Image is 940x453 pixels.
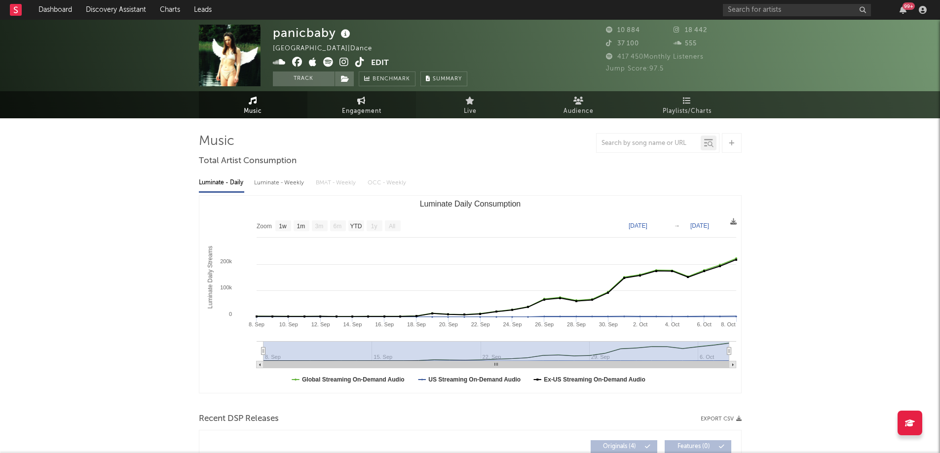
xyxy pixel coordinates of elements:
[633,321,647,327] text: 2. Oct
[273,71,335,86] button: Track
[633,91,742,118] a: Playlists/Charts
[257,223,272,230] text: Zoom
[599,321,617,327] text: 30. Sep
[544,376,645,383] text: Ex-US Streaming On-Demand Audio
[567,321,586,327] text: 28. Sep
[535,321,554,327] text: 26. Sep
[199,91,307,118] a: Music
[371,223,377,230] text: 1y
[433,76,462,82] span: Summary
[564,105,594,117] span: Audience
[220,284,232,290] text: 100k
[674,222,680,229] text: →
[273,43,383,55] div: [GEOGRAPHIC_DATA] | Dance
[315,223,323,230] text: 3m
[333,223,341,230] text: 6m
[606,54,704,60] span: 417 450 Monthly Listeners
[375,321,394,327] text: 16. Sep
[902,2,915,10] div: 99 +
[342,105,381,117] span: Engagement
[471,321,489,327] text: 22. Sep
[207,246,214,309] text: Luminate Daily Streams
[697,321,711,327] text: 6. Oct
[199,174,244,191] div: Luminate - Daily
[663,105,712,117] span: Playlists/Charts
[900,6,906,14] button: 99+
[254,174,306,191] div: Luminate - Weekly
[407,321,426,327] text: 18. Sep
[228,311,231,317] text: 0
[220,258,232,264] text: 200k
[690,222,709,229] text: [DATE]
[199,196,741,393] svg: Luminate Daily Consumption
[606,27,640,34] span: 10 884
[311,321,330,327] text: 12. Sep
[723,4,871,16] input: Search for artists
[701,416,742,422] button: Export CSV
[371,57,389,70] button: Edit
[665,440,731,453] button: Features(0)
[674,40,697,47] span: 555
[503,321,522,327] text: 24. Sep
[307,91,416,118] a: Engagement
[199,155,297,167] span: Total Artist Consumption
[420,71,467,86] button: Summary
[273,25,353,41] div: panicbaby
[597,444,642,450] span: Originals ( 4 )
[249,321,264,327] text: 8. Sep
[606,66,664,72] span: Jump Score: 97.5
[388,223,395,230] text: All
[597,139,701,147] input: Search by song name or URL
[279,223,287,230] text: 1w
[297,223,305,230] text: 1m
[359,71,415,86] a: Benchmark
[665,321,679,327] text: 4. Oct
[199,413,279,425] span: Recent DSP Releases
[350,223,362,230] text: YTD
[343,321,362,327] text: 14. Sep
[721,321,735,327] text: 8. Oct
[671,444,716,450] span: Features ( 0 )
[591,440,657,453] button: Originals(4)
[373,73,410,85] span: Benchmark
[606,40,639,47] span: 37 100
[428,376,521,383] text: US Streaming On-Demand Audio
[439,321,457,327] text: 20. Sep
[302,376,405,383] text: Global Streaming On-Demand Audio
[525,91,633,118] a: Audience
[416,91,525,118] a: Live
[464,105,477,117] span: Live
[674,27,707,34] span: 18 442
[419,200,521,208] text: Luminate Daily Consumption
[244,105,262,117] span: Music
[279,321,298,327] text: 10. Sep
[629,222,647,229] text: [DATE]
